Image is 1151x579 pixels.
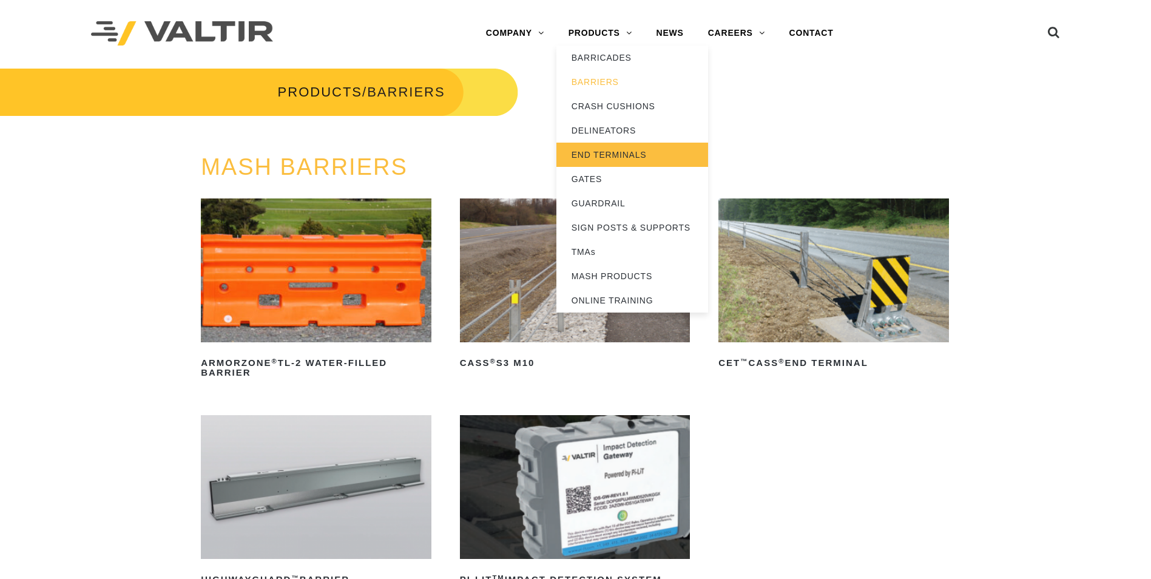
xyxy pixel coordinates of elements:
a: CET™CASS®End Terminal [718,198,949,373]
h2: CET CASS End Terminal [718,353,949,373]
a: CAREERS [696,21,777,46]
a: END TERMINALS [556,143,708,167]
img: Valtir [91,21,273,46]
a: CONTACT [777,21,846,46]
a: DELINEATORS [556,118,708,143]
a: GUARDRAIL [556,191,708,215]
sup: ™ [740,357,748,365]
a: NEWS [644,21,696,46]
a: ArmorZone®TL-2 Water-Filled Barrier [201,198,431,382]
a: SIGN POSTS & SUPPORTS [556,215,708,240]
span: BARRIERS [367,84,445,100]
a: MASH PRODUCTS [556,264,708,288]
a: CASS®S3 M10 [460,198,690,373]
h2: CASS S3 M10 [460,353,690,373]
a: GATES [556,167,708,191]
a: BARRICADES [556,46,708,70]
h2: ArmorZone TL-2 Water-Filled Barrier [201,353,431,382]
sup: ® [490,357,496,365]
a: PRODUCTS [556,21,644,46]
a: CRASH CUSHIONS [556,94,708,118]
a: ONLINE TRAINING [556,288,708,313]
a: MASH BARRIERS [201,154,408,180]
sup: ® [778,357,785,365]
sup: ® [271,357,277,365]
a: PRODUCTS [278,84,362,100]
a: BARRIERS [556,70,708,94]
a: COMPANY [474,21,556,46]
a: TMAs [556,240,708,264]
